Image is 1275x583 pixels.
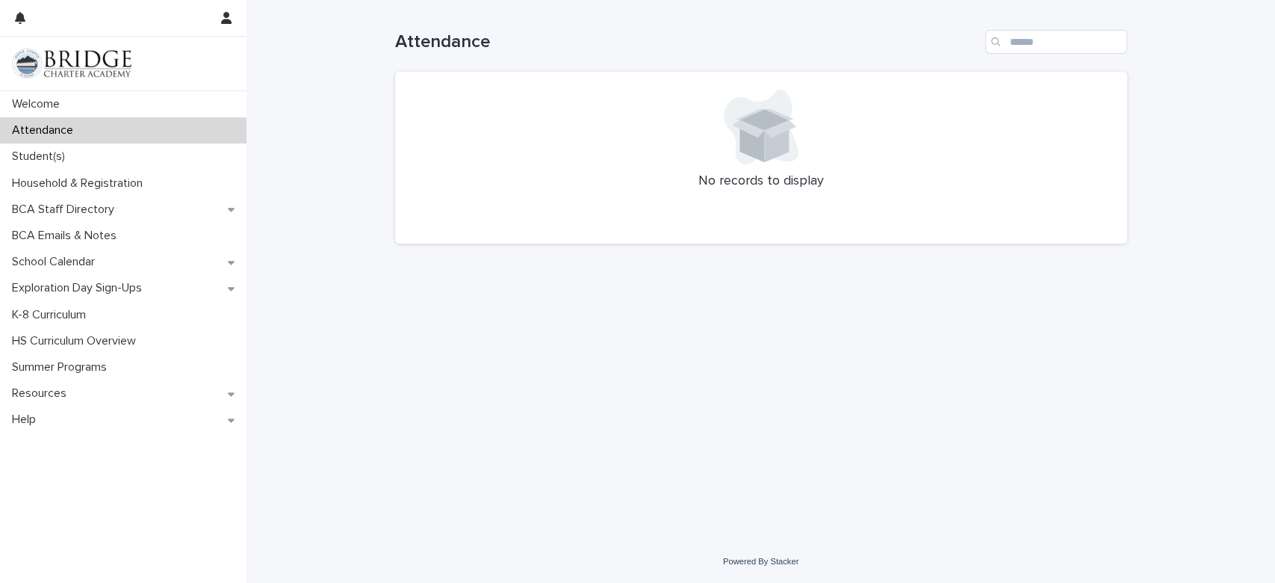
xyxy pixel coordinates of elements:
p: K-8 Curriculum [6,308,98,322]
p: Student(s) [6,149,77,164]
p: Help [6,413,48,427]
p: Welcome [6,97,72,111]
p: School Calendar [6,255,107,269]
p: No records to display [413,173,1109,190]
p: Attendance [6,123,85,138]
a: Powered By Stacker [723,557,798,566]
p: HS Curriculum Overview [6,334,148,348]
p: Resources [6,386,78,401]
h1: Attendance [395,31,979,53]
img: V1C1m3IdTEidaUdm9Hs0 [12,49,131,78]
p: Household & Registration [6,176,155,191]
input: Search [985,30,1127,54]
p: Exploration Day Sign-Ups [6,281,154,295]
p: Summer Programs [6,360,119,374]
p: BCA Staff Directory [6,203,126,217]
p: BCA Emails & Notes [6,229,128,243]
